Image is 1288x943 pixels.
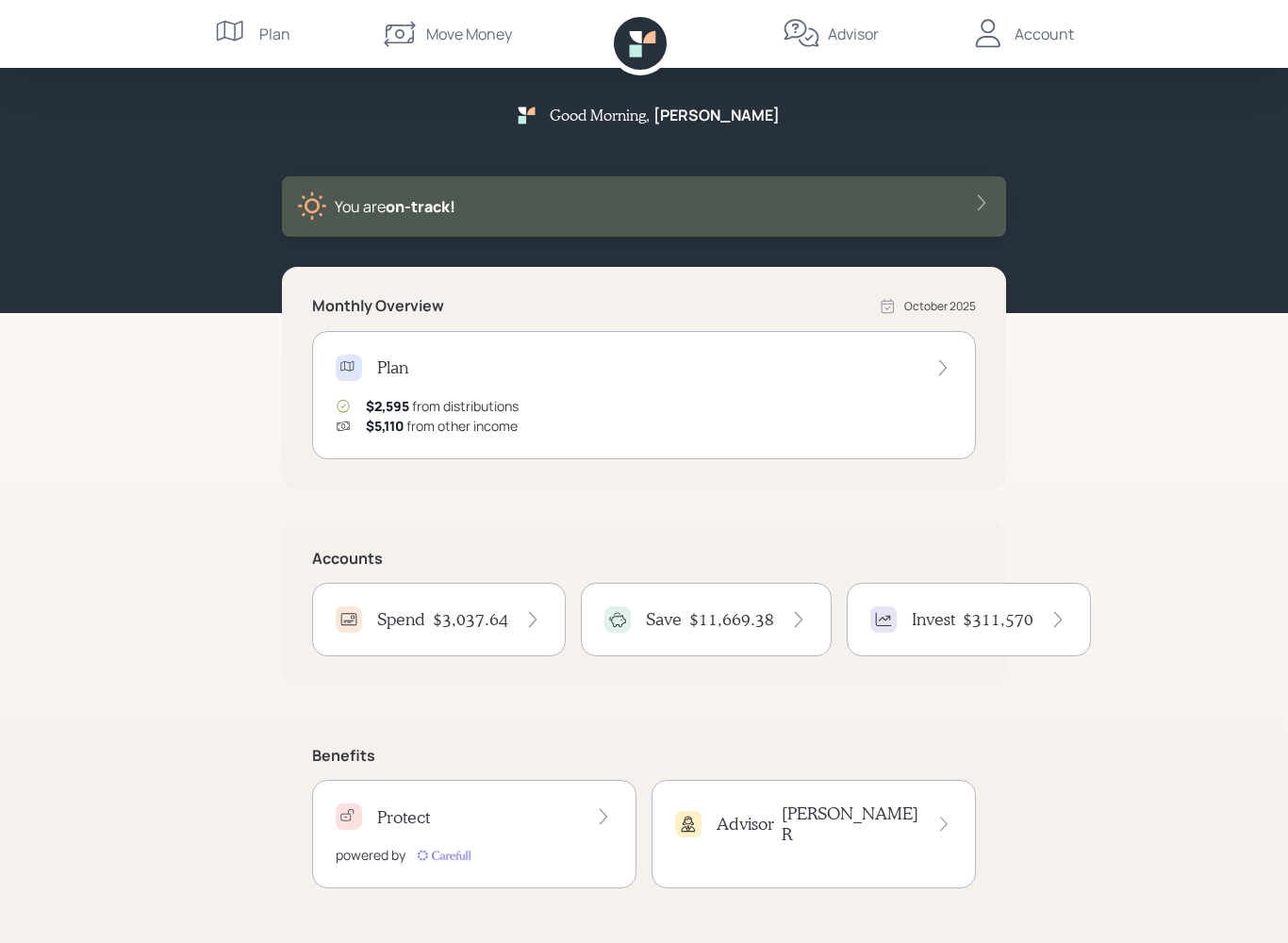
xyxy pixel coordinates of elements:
div: October 2025 [904,298,976,315]
h4: Plan [377,357,408,378]
h4: Save [646,609,682,630]
div: Move Money [426,23,512,45]
h4: [PERSON_NAME] R [782,803,920,844]
span: on‑track! [386,196,455,217]
h5: Good Morning , [550,106,650,124]
div: from other income [366,416,518,436]
div: Account [1015,23,1074,45]
h4: Invest [912,609,955,630]
div: Plan [259,23,290,45]
img: carefull-M2HCGCDH.digested.png [413,846,473,865]
div: Advisor [828,23,879,45]
h4: Advisor [717,814,774,835]
h4: $11,669.38 [689,609,774,630]
h4: $311,570 [963,609,1033,630]
div: You are [335,195,455,218]
img: sunny-XHVQM73Q.digested.png [297,191,327,222]
div: from distributions [366,396,519,416]
h5: Benefits [312,747,976,765]
h4: $3,037.64 [433,609,508,630]
h4: Protect [377,807,430,828]
span: $5,110 [366,417,404,435]
h5: Accounts [312,550,976,568]
div: powered by [336,845,405,865]
h5: Monthly Overview [312,297,444,315]
h4: Spend [377,609,425,630]
h5: [PERSON_NAME] [653,107,780,124]
span: $2,595 [366,397,409,415]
